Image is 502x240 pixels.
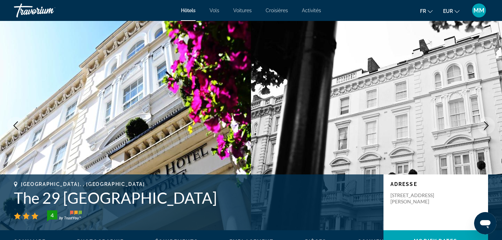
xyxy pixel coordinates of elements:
[478,117,495,134] button: Next image
[443,8,453,14] span: EUR
[420,8,426,14] span: fr
[210,8,219,13] a: Vols
[14,1,84,20] a: Travorium
[266,8,288,13] a: Croisières
[302,8,321,13] a: Activités
[45,211,59,219] div: 4
[474,212,496,234] iframe: Bouton de lancement de la fenêtre de messagerie
[233,8,252,13] a: Voitures
[181,8,196,13] a: Hôtels
[47,210,82,222] img: TrustYou guest rating badge
[443,6,459,16] button: Change currency
[21,181,145,187] span: [GEOGRAPHIC_DATA], , [GEOGRAPHIC_DATA]
[390,181,481,187] p: Adresse
[470,3,488,18] button: User Menu
[473,7,485,14] span: MM
[14,189,376,207] h1: The 29 [GEOGRAPHIC_DATA]
[7,117,24,134] button: Previous image
[420,6,433,16] button: Change language
[390,192,446,205] p: [STREET_ADDRESS][PERSON_NAME]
